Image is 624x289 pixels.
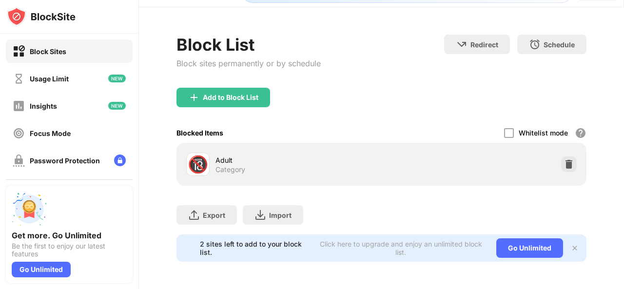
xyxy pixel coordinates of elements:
div: Export [203,211,225,219]
div: Whitelist mode [519,129,568,137]
img: focus-off.svg [13,127,25,139]
div: Be the first to enjoy our latest features [12,242,127,258]
img: block-on.svg [13,45,25,58]
div: 🔞 [188,154,208,174]
div: Go Unlimited [496,238,563,258]
div: Schedule [544,40,575,49]
div: Redirect [470,40,498,49]
div: Focus Mode [30,129,71,137]
div: Get more. Go Unlimited [12,231,127,240]
div: Go Unlimited [12,262,71,277]
div: 2 sites left to add to your block list. [200,240,311,256]
div: Block sites permanently or by schedule [176,58,321,68]
img: new-icon.svg [108,75,126,82]
img: lock-menu.svg [114,154,126,166]
img: time-usage-off.svg [13,73,25,85]
img: password-protection-off.svg [13,154,25,167]
img: logo-blocksite.svg [7,7,76,26]
img: x-button.svg [571,244,579,252]
div: Click here to upgrade and enjoy an unlimited block list. [317,240,485,256]
div: Add to Block List [203,94,258,101]
div: Insights [30,102,57,110]
div: Password Protection [30,156,100,165]
div: Import [269,211,292,219]
img: insights-off.svg [13,100,25,112]
img: new-icon.svg [108,102,126,110]
div: Block List [176,35,321,55]
div: Category [215,165,245,174]
div: Blocked Items [176,129,223,137]
div: Adult [215,155,382,165]
div: Usage Limit [30,75,69,83]
div: Block Sites [30,47,66,56]
img: push-unlimited.svg [12,192,47,227]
